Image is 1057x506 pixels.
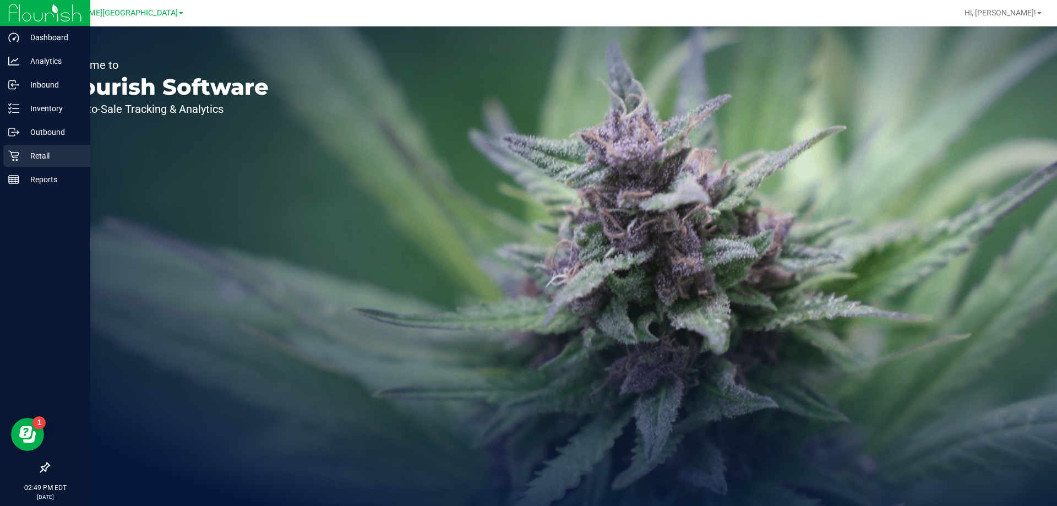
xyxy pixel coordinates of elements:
[32,416,46,429] iframe: Resource center unread badge
[8,32,19,43] inline-svg: Dashboard
[19,31,85,44] p: Dashboard
[8,127,19,138] inline-svg: Outbound
[965,8,1036,17] span: Hi, [PERSON_NAME]!
[19,126,85,139] p: Outbound
[8,150,19,161] inline-svg: Retail
[42,8,178,18] span: [PERSON_NAME][GEOGRAPHIC_DATA]
[8,79,19,90] inline-svg: Inbound
[19,78,85,91] p: Inbound
[11,418,44,451] iframe: Resource center
[59,76,269,98] p: Flourish Software
[8,56,19,67] inline-svg: Analytics
[19,173,85,186] p: Reports
[5,483,85,493] p: 02:49 PM EDT
[19,149,85,162] p: Retail
[19,102,85,115] p: Inventory
[19,55,85,68] p: Analytics
[5,493,85,501] p: [DATE]
[59,104,269,115] p: Seed-to-Sale Tracking & Analytics
[8,103,19,114] inline-svg: Inventory
[59,59,269,70] p: Welcome to
[8,174,19,185] inline-svg: Reports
